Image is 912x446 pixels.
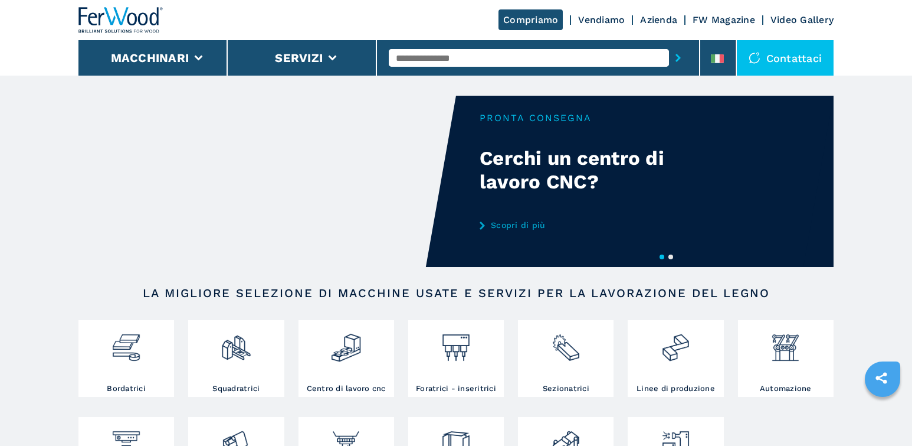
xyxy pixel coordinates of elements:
a: Squadratrici [188,320,284,397]
h3: Squadratrici [212,383,260,394]
h3: Bordatrici [107,383,146,394]
a: Automazione [738,320,834,397]
a: Centro di lavoro cnc [298,320,394,397]
h3: Foratrici - inseritrici [416,383,496,394]
h3: Linee di produzione [637,383,715,394]
img: Contattaci [749,52,760,64]
img: bordatrici_1.png [110,323,142,363]
a: Linee di produzione [628,320,723,397]
img: sezionatrici_2.png [550,323,582,363]
img: Ferwood [78,7,163,33]
a: sharethis [867,363,896,393]
button: Servizi [275,51,323,65]
h3: Automazione [760,383,812,394]
video: Your browser does not support the video tag. [78,96,456,267]
h3: Centro di lavoro cnc [307,383,386,394]
button: Macchinari [111,51,189,65]
img: foratrici_inseritrici_2.png [440,323,471,363]
a: FW Magazine [693,14,755,25]
a: Vendiamo [578,14,625,25]
h3: Sezionatrici [543,383,589,394]
img: centro_di_lavoro_cnc_2.png [330,323,362,363]
div: Contattaci [737,40,834,76]
a: Compriamo [498,9,563,30]
h2: LA MIGLIORE SELEZIONE DI MACCHINE USATE E SERVIZI PER LA LAVORAZIONE DEL LEGNO [116,286,796,300]
a: Scopri di più [480,220,711,230]
a: Azienda [640,14,677,25]
button: submit-button [669,44,687,71]
button: 1 [660,255,664,259]
img: squadratrici_2.png [221,323,252,363]
img: linee_di_produzione_2.png [660,323,691,363]
a: Bordatrici [78,320,174,397]
a: Sezionatrici [518,320,614,397]
img: automazione.png [770,323,801,363]
a: Video Gallery [770,14,834,25]
button: 2 [668,255,673,259]
a: Foratrici - inseritrici [408,320,504,397]
iframe: Chat [862,393,903,437]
